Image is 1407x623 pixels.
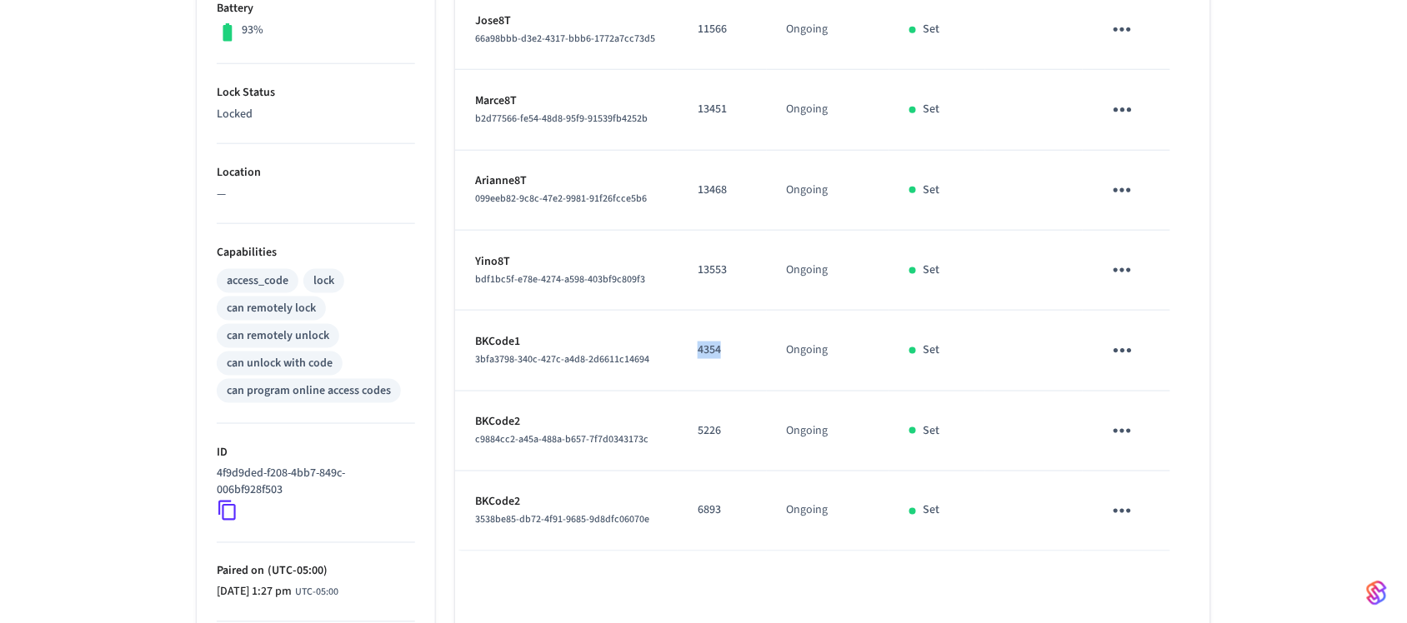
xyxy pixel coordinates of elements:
[217,106,415,123] p: Locked
[217,186,415,203] p: —
[767,70,890,150] td: Ongoing
[217,444,415,461] p: ID
[217,563,415,581] p: Paired on
[475,12,658,30] p: Jose8T
[217,84,415,102] p: Lock Status
[264,563,328,580] span: ( UTC-05:00 )
[698,101,746,118] p: 13451
[923,422,939,440] p: Set
[698,262,746,279] p: 13553
[313,272,334,290] div: lock
[923,21,939,38] p: Set
[923,341,939,359] p: Set
[767,471,890,551] td: Ongoing
[217,465,408,500] p: 4f9d9ded-f208-4bb7-849c-006bf928f503
[475,172,658,190] p: Arianne8T
[698,502,746,520] p: 6893
[923,101,939,118] p: Set
[475,333,658,351] p: BKCode1
[227,355,333,372] div: can unlock with code
[217,584,292,601] span: [DATE] 1:27 pm
[217,244,415,262] p: Capabilities
[475,272,645,287] span: bdf1bc5f-e78e-4274-a598-403bf9c809f3
[767,231,890,311] td: Ongoing
[475,513,649,527] span: 3538be85-db72-4f91-9685-9d8dfc06070e
[475,92,658,110] p: Marce8T
[217,584,338,601] div: America/Bogota
[923,502,939,520] p: Set
[475,112,648,126] span: b2d77566-fe54-48d8-95f9-91539fb4252b
[227,272,288,290] div: access_code
[1367,580,1387,606] img: SeamLogoGradient.69752ec5.svg
[698,422,746,440] p: 5226
[217,164,415,182] p: Location
[227,327,329,345] div: can remotely unlock
[767,151,890,231] td: Ongoing
[923,182,939,199] p: Set
[698,341,746,359] p: 4354
[767,391,890,471] td: Ongoing
[475,494,658,511] p: BKCode2
[923,262,939,279] p: Set
[475,413,658,431] p: BKCode2
[475,32,655,46] span: 66a98bbb-d3e2-4317-bbb6-1772a7cc73d5
[698,21,746,38] p: 11566
[475,352,649,366] span: 3bfa3798-340c-427c-a4d8-2d6611c14694
[475,253,658,271] p: Yino8T
[698,182,746,199] p: 13468
[475,192,647,206] span: 099eeb82-9c8c-47e2-9981-91f26fcce5b6
[295,586,338,601] span: UTC-05:00
[475,432,648,446] span: c9884cc2-a45a-488a-b657-7f7d0343173c
[767,311,890,391] td: Ongoing
[227,300,316,317] div: can remotely lock
[227,382,391,400] div: can program online access codes
[242,22,263,39] p: 93%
